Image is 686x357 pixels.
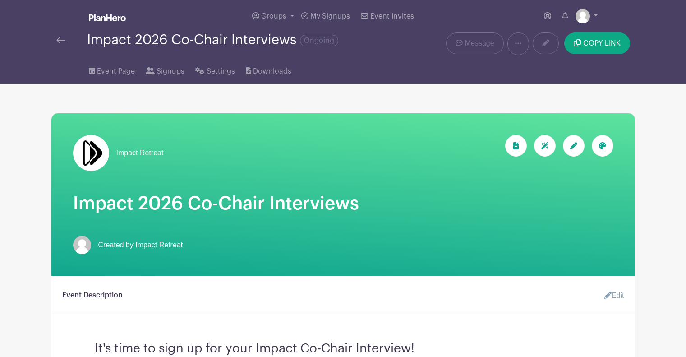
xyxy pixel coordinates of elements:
[95,334,592,357] h3: It's time to sign up for your Impact Co-Chair Interview!
[195,55,235,84] a: Settings
[446,32,503,54] a: Message
[97,66,135,77] span: Event Page
[597,287,624,305] a: Edit
[253,66,291,77] span: Downloads
[564,32,630,54] button: COPY LINK
[157,66,184,77] span: Signups
[583,40,621,47] span: COPY LINK
[465,38,494,49] span: Message
[146,55,184,84] a: Signups
[56,37,65,43] img: back-arrow-29a5d9b10d5bd6ae65dc969a981735edf675c4d7a1fe02e03b50dbd4ba3cdb55.svg
[89,55,135,84] a: Event Page
[576,9,590,23] img: default-ce2991bfa6775e67f084385cd625a349d9dcbb7a52a09fb2fda1e96e2d18dcdb.png
[73,236,91,254] img: default-ce2991bfa6775e67f084385cd625a349d9dcbb7a52a09fb2fda1e96e2d18dcdb.png
[246,55,291,84] a: Downloads
[116,148,164,158] span: Impact Retreat
[62,291,123,300] h6: Event Description
[261,13,286,20] span: Groups
[310,13,350,20] span: My Signups
[73,135,164,171] a: Impact Retreat
[207,66,235,77] span: Settings
[300,35,338,46] span: Ongoing
[89,14,126,21] img: logo_white-6c42ec7e38ccf1d336a20a19083b03d10ae64f83f12c07503d8b9e83406b4c7d.svg
[87,32,338,47] div: Impact 2026 Co-Chair Interviews
[73,135,109,171] img: Double%20Arrow%20Logo.jpg
[73,193,613,214] h1: Impact 2026 Co-Chair Interviews
[370,13,414,20] span: Event Invites
[98,240,183,250] span: Created by Impact Retreat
